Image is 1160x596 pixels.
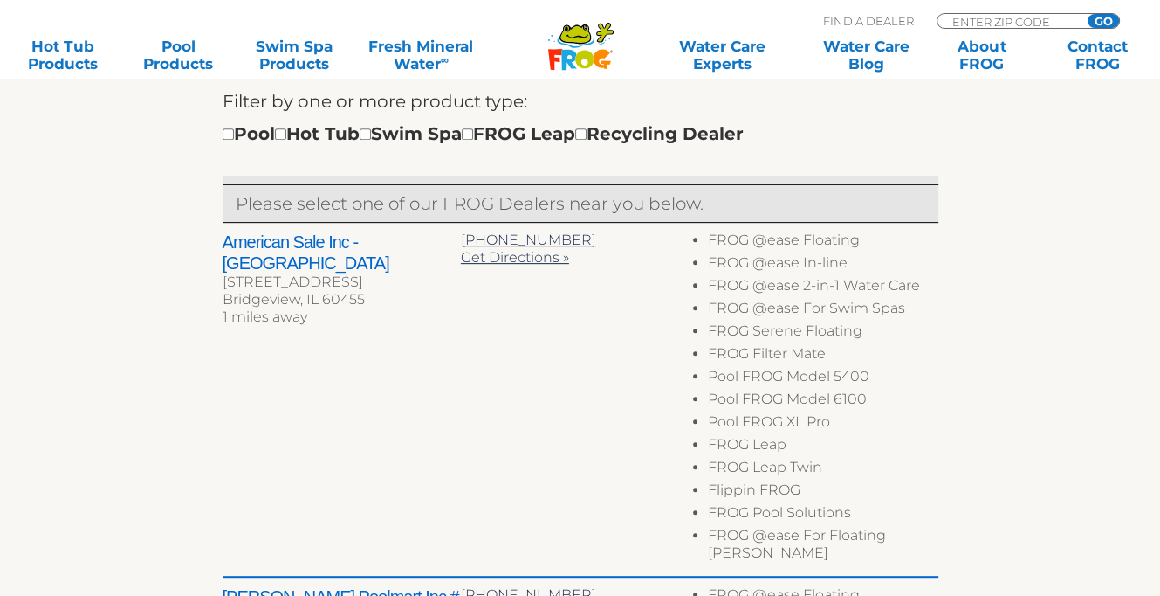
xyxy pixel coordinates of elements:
li: Flippin FROG [708,482,937,504]
li: FROG @ease For Swim Spas [708,300,937,322]
span: 1 miles away [223,308,307,325]
li: Pool FROG XL Pro [708,413,937,436]
li: FROG Serene Floating [708,322,937,345]
li: FROG Leap [708,436,937,459]
div: Bridgeview, IL 60455 [223,291,461,308]
li: FROG Leap Twin [708,459,937,482]
li: FROG @ease 2-in-1 Water Care [708,277,937,300]
a: [PHONE_NUMBER] [461,232,596,248]
a: Water CareBlog [821,38,911,73]
li: Pool FROG Model 6100 [708,391,937,413]
label: Filter by one or more product type: [223,87,527,115]
li: Pool FROG Model 5400 [708,368,937,391]
p: Find A Dealer [823,13,914,29]
li: FROG @ease Floating [708,232,937,254]
a: Swim SpaProducts [249,38,339,73]
li: FROG Pool Solutions [708,504,937,527]
a: Get Directions » [461,249,569,266]
input: GO [1088,14,1119,28]
a: Fresh MineralWater∞ [365,38,477,73]
div: [STREET_ADDRESS] [223,274,461,291]
p: Please select one of our FROG Dealers near you below. [236,190,925,218]
a: PoolProducts [134,38,223,73]
div: Pool Hot Tub Swim Spa FROG Leap Recycling Dealer [223,120,744,148]
a: Hot TubProducts [17,38,107,73]
li: FROG Filter Mate [708,345,937,368]
a: ContactFROG [1053,38,1143,73]
sup: ∞ [441,53,449,66]
li: FROG @ease In-line [708,254,937,277]
a: Water CareExperts [649,38,796,73]
h2: American Sale Inc - [GEOGRAPHIC_DATA] [223,232,461,274]
li: FROG @ease For Floating [PERSON_NAME] [708,527,937,567]
input: Zip Code Form [951,14,1068,29]
a: AboutFROG [937,38,1026,73]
